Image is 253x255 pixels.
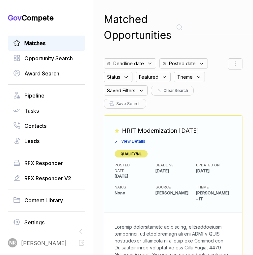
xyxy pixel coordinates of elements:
span: Theme [177,73,193,80]
a: Award Search [13,70,80,77]
span: Tasks [24,107,39,115]
a: Matches [13,39,80,47]
span: QUALIFY/NL [115,150,148,157]
span: [PERSON_NAME] [21,239,67,247]
h5: UPDATED ON [196,162,221,168]
h1: Matched Opportunities [104,12,172,43]
span: Matches [24,39,45,47]
p: [DATE] [115,173,150,179]
h5: DEADLINE [155,162,181,168]
span: RFX Responder V2 [24,174,71,182]
button: Clear Search [151,86,194,96]
span: Status [107,73,120,80]
span: Deadline date [113,60,144,67]
button: Save Search [104,99,146,109]
p: [PERSON_NAME] [155,190,191,196]
a: Leads [13,137,80,145]
span: RFX Responder [24,159,63,167]
span: NR [9,240,16,246]
span: Posted date [169,60,196,67]
span: Contacts [24,122,46,130]
span: Content Library [24,196,63,204]
h5: POSTED DATE [115,162,140,173]
p: [DATE] [155,168,191,174]
span: Leads [24,137,40,145]
span: Save Search [116,101,141,107]
span: Award Search [24,70,59,77]
h5: THEME [196,184,221,190]
p: [PERSON_NAME] - IT [196,190,232,202]
span: HRIT Modernization [DATE] [122,127,199,134]
a: RFX Responder [13,159,80,167]
a: Content Library [13,196,80,204]
span: Saved Filters [107,87,135,94]
h1: Compete [8,13,85,22]
a: Opportunity Search [13,54,80,62]
a: Settings [13,218,80,226]
a: Pipeline [13,92,80,99]
a: Contacts [13,122,80,130]
span: Settings [24,218,44,226]
span: Gov [8,14,22,22]
a: Tasks [13,107,80,115]
h5: NAICS [115,184,140,190]
span: View Details [121,138,145,144]
span: Clear Search [163,88,188,94]
a: RFX Responder V2 [13,174,80,182]
span: Featured [139,73,158,80]
span: Opportunity Search [24,54,73,62]
p: None [115,190,150,196]
span: Pipeline [24,92,44,99]
p: [DATE] [196,168,232,174]
h5: SOURCE [155,184,181,190]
